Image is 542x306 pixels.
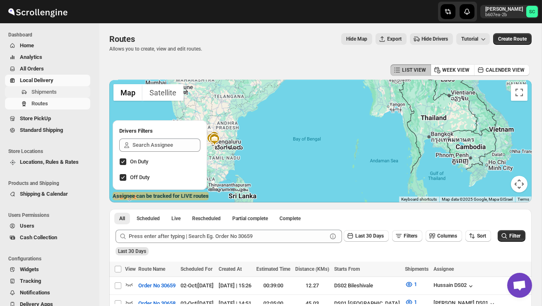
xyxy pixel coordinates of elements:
[404,233,417,239] span: Filters
[138,266,165,272] span: Route Name
[346,36,367,42] span: Hide Map
[5,275,90,287] button: Tracking
[402,67,426,73] span: LIST VIEW
[405,266,429,272] span: Shipments
[5,86,90,98] button: Shipments
[181,282,214,289] span: 02-Oct | [DATE]
[31,100,48,107] span: Routes
[20,223,34,229] span: Users
[376,33,407,45] button: Export
[20,77,53,83] span: Local Delivery
[113,192,209,200] label: Assignee can be tracked for LIVE routes
[109,34,135,44] span: Routes
[5,232,90,243] button: Cash Collection
[295,282,329,290] div: 12.27
[256,266,290,272] span: Estimated Time
[219,282,251,290] div: [DATE] | 15:26
[456,33,490,45] button: Tutorial
[20,115,51,121] span: Store PickUp
[20,266,39,272] span: Widgets
[5,98,90,109] button: Routes
[256,282,290,290] div: 00:39:00
[219,266,242,272] span: Created At
[129,230,327,243] input: Press enter after typing | Search Eg. Order No 30659
[477,233,486,239] span: Sort
[414,281,417,287] span: 1
[295,266,329,272] span: Distance (KMs)
[109,46,202,52] p: Allows you to create, view and edit routes.
[20,127,63,133] span: Standard Shipping
[437,233,457,239] span: Columns
[434,282,475,290] button: Hussain DS02
[111,192,139,202] a: Open this area in Google Maps (opens a new window)
[431,64,475,76] button: WEEK VIEW
[511,84,528,101] button: Toggle fullscreen view
[529,9,535,15] text: SC
[5,188,90,200] button: Shipping & Calendar
[137,215,160,222] span: Scheduled
[20,234,57,240] span: Cash Collection
[422,36,448,42] span: Hide Drivers
[426,230,462,242] button: Columns
[485,12,523,17] p: b607ea-2b
[8,255,94,262] span: Configurations
[8,148,94,155] span: Store Locations
[114,213,130,224] button: All routes
[171,215,181,222] span: Live
[138,282,176,290] span: Order No 30659
[414,299,417,305] span: 1
[485,6,523,12] p: [PERSON_NAME]
[130,158,148,165] span: On Duty
[20,289,50,296] span: Notifications
[498,230,525,242] button: Filter
[5,264,90,275] button: Widgets
[133,279,181,292] button: Order No 30659
[493,33,532,45] button: Create Route
[130,174,149,180] span: Off Duty
[8,180,94,187] span: Products and Shipping
[111,192,139,202] img: Google
[355,233,384,239] span: Last 30 Days
[181,266,212,272] span: Scheduled For
[400,278,422,291] button: 1
[392,230,422,242] button: Filters
[5,40,90,51] button: Home
[401,197,437,202] button: Keyboard shortcuts
[5,63,90,75] button: All Orders
[442,67,470,73] span: WEEK VIEW
[7,1,69,22] img: ScrollEngine
[5,51,90,63] button: Analytics
[480,5,539,18] button: User menu
[509,233,520,239] span: Filter
[526,6,538,17] span: Sanjay chetri
[507,273,532,298] div: Open chat
[461,36,478,42] span: Tutorial
[390,64,431,76] button: LIST VIEW
[232,215,268,222] span: Partial complete
[486,67,525,73] span: CALENDER VIEW
[279,215,301,222] span: Complete
[5,220,90,232] button: Users
[20,42,34,49] span: Home
[498,36,527,42] span: Create Route
[442,197,513,202] span: Map data ©2025 Google, Mapa GISrael
[434,266,454,272] span: Assignee
[118,248,146,254] span: Last 30 Days
[344,230,389,242] button: Last 30 Days
[387,36,402,42] span: Export
[8,32,94,38] span: Dashboard
[142,84,183,101] button: Show satellite imagery
[5,287,90,299] button: Notifications
[334,266,360,272] span: Starts From
[8,212,94,219] span: Users Permissions
[132,138,200,152] input: Search Assignee
[119,127,200,135] h2: Drivers Filters
[20,66,44,72] span: All Orders
[5,156,90,168] button: Locations, Rules & Rates
[20,159,79,165] span: Locations, Rules & Rates
[119,215,125,222] span: All
[20,191,68,197] span: Shipping & Calendar
[20,54,42,60] span: Analytics
[410,33,453,45] button: Hide Drivers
